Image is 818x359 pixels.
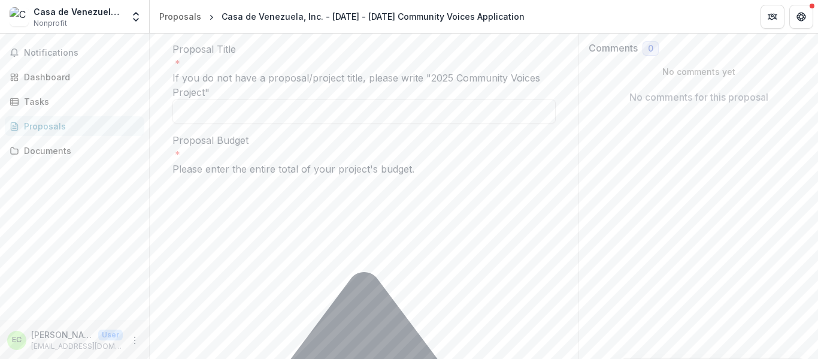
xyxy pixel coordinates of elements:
[31,328,93,341] p: [PERSON_NAME] - Fundraising Committee
[761,5,784,29] button: Partners
[24,48,140,58] span: Notifications
[128,333,142,348] button: More
[10,7,29,26] img: Casa de Venezuela, Inc.
[172,162,556,176] div: Please enter the entire total of your project's budget.
[24,144,135,157] div: Documents
[5,116,144,136] a: Proposals
[789,5,813,29] button: Get Help
[24,95,135,108] div: Tasks
[154,8,206,25] a: Proposals
[159,10,201,23] div: Proposals
[172,42,236,56] p: Proposal Title
[222,10,525,23] div: Casa de Venezuela, Inc. - [DATE] - [DATE] Community Voices Application
[648,44,653,54] span: 0
[154,8,529,25] nav: breadcrumb
[5,43,144,62] button: Notifications
[34,5,123,18] div: Casa de Venezuela, Inc.
[5,92,144,111] a: Tasks
[24,71,135,83] div: Dashboard
[589,43,638,54] h2: Comments
[12,336,22,344] div: Emilio Buitrago - Fundraising Committee
[5,141,144,161] a: Documents
[5,67,144,87] a: Dashboard
[589,65,808,78] p: No comments yet
[172,71,556,99] div: If you do not have a proposal/project title, please write "2025 Community Voices Project"
[172,133,249,147] p: Proposal Budget
[34,18,67,29] span: Nonprofit
[629,90,768,104] p: No comments for this proposal
[128,5,144,29] button: Open entity switcher
[24,120,135,132] div: Proposals
[98,330,123,340] p: User
[31,341,123,352] p: [EMAIL_ADDRESS][DOMAIN_NAME]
